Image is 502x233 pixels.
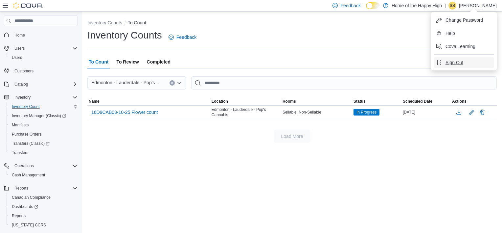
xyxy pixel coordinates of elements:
[7,220,80,230] button: [US_STATE] CCRS
[12,80,78,88] span: Catalog
[191,76,497,90] input: This is a search bar. After typing your query, hit enter to filter the results lower in the page.
[12,31,78,39] span: Home
[14,46,25,51] span: Users
[177,80,182,86] button: Open list of options
[445,59,463,66] span: Sign Out
[87,19,497,27] nav: An example of EuiBreadcrumbs
[12,122,29,128] span: Manifests
[1,161,80,170] button: Operations
[12,141,50,146] span: Transfers (Classic)
[14,186,28,191] span: Reports
[392,2,442,10] p: Home of the Happy High
[14,163,34,168] span: Operations
[281,97,352,105] button: Rooms
[9,203,41,211] a: Dashboards
[354,109,379,116] span: In Progress
[9,130,78,138] span: Purchase Orders
[12,213,26,219] span: Reports
[7,111,80,120] a: Inventory Manager (Classic)
[7,148,80,157] button: Transfers
[176,34,196,40] span: Feedback
[340,2,360,9] span: Feedback
[1,184,80,193] button: Reports
[12,132,42,137] span: Purchase Orders
[9,121,78,129] span: Manifests
[1,66,80,76] button: Customers
[9,112,78,120] span: Inventory Manager (Classic)
[434,57,494,68] button: Sign Out
[445,2,446,10] p: |
[1,30,80,39] button: Home
[7,102,80,111] button: Inventory Count
[352,97,401,105] button: Status
[1,93,80,102] button: Inventory
[87,97,210,105] button: Name
[9,103,78,111] span: Inventory Count
[445,43,475,50] span: Cova Learning
[12,184,78,192] span: Reports
[12,67,78,75] span: Customers
[212,99,228,104] span: Location
[7,193,80,202] button: Canadian Compliance
[9,54,78,62] span: Users
[12,172,45,178] span: Cash Management
[12,113,66,118] span: Inventory Manager (Classic)
[445,30,455,37] span: Help
[87,29,162,42] h1: Inventory Counts
[12,44,78,52] span: Users
[14,68,34,74] span: Customers
[9,121,31,129] a: Manifests
[9,54,25,62] a: Users
[9,140,52,147] a: Transfers (Classic)
[452,99,467,104] span: Actions
[478,108,486,116] button: Delete
[89,99,100,104] span: Name
[459,2,497,10] p: [PERSON_NAME]
[468,107,476,117] button: Edit count details
[366,2,380,9] input: Dark Mode
[434,28,494,39] button: Help
[9,130,44,138] a: Purchase Orders
[170,80,175,86] button: Clear input
[12,80,31,88] button: Catalog
[12,93,33,101] button: Inventory
[9,194,78,201] span: Canadian Compliance
[12,204,38,209] span: Dashboards
[401,97,451,105] button: Scheduled Date
[9,194,53,201] a: Canadian Compliance
[12,31,28,39] a: Home
[448,2,456,10] div: Shawn Scolack
[9,212,78,220] span: Reports
[87,20,122,25] button: Inventory Counts
[12,150,28,155] span: Transfers
[9,212,28,220] a: Reports
[9,112,69,120] a: Inventory Manager (Classic)
[212,107,280,117] span: Edmonton - Lauderdale - Pop's Cannabis
[7,170,80,180] button: Cash Management
[434,41,494,52] button: Cova Learning
[12,222,46,228] span: [US_STATE] CCRS
[9,140,78,147] span: Transfers (Classic)
[9,221,49,229] a: [US_STATE] CCRS
[354,99,366,104] span: Status
[12,67,36,75] a: Customers
[9,221,78,229] span: Washington CCRS
[13,2,43,9] img: Cova
[9,149,31,157] a: Transfers
[1,80,80,89] button: Catalog
[281,133,303,140] span: Load More
[450,2,455,10] span: SS
[9,203,78,211] span: Dashboards
[89,55,108,68] span: To Count
[274,130,310,143] button: Load More
[89,107,160,117] button: 16D9CAB03-10-25 Flower count
[166,31,199,44] a: Feedback
[7,211,80,220] button: Reports
[445,17,483,23] span: Change Password
[116,55,139,68] span: To Review
[91,109,158,116] span: 16D9CAB03-10-25 Flower count
[12,93,78,101] span: Inventory
[14,33,25,38] span: Home
[12,184,31,192] button: Reports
